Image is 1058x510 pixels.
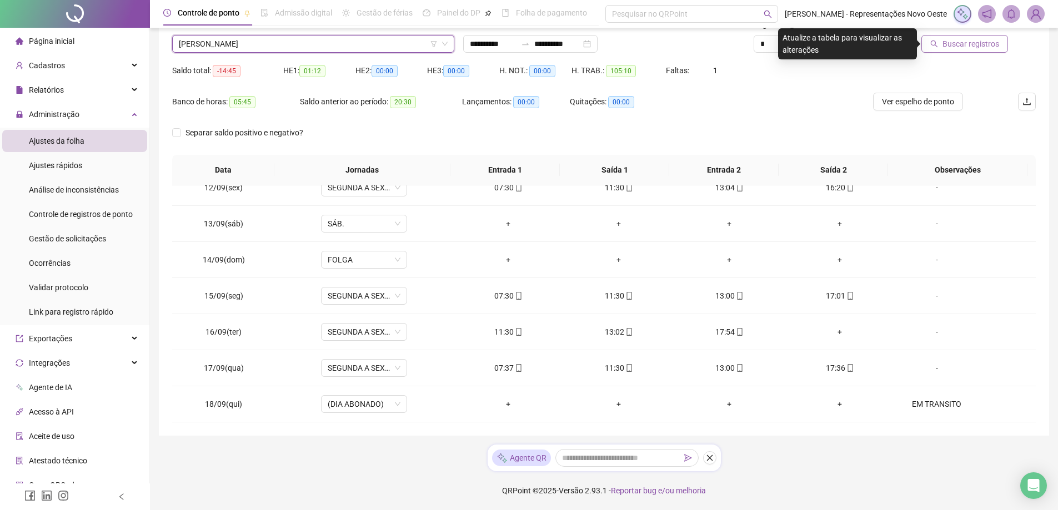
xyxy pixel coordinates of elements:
[921,35,1008,53] button: Buscar registros
[29,407,74,416] span: Acesso à API
[29,307,113,316] span: Link para registro rápido
[559,486,583,495] span: Versão
[204,183,243,192] span: 12/09(sex)
[24,490,36,501] span: facebook
[16,457,23,464] span: solution
[573,181,665,194] div: 11:30
[794,218,886,230] div: +
[16,432,23,440] span: audit
[244,10,250,17] span: pushpin
[521,39,530,48] span: to
[16,110,23,118] span: lock
[29,234,106,243] span: Gestão de solicitações
[430,41,437,47] span: filter
[427,64,499,77] div: HE 3:
[794,290,886,302] div: 17:01
[29,37,74,46] span: Página inicial
[29,185,119,194] span: Análise de inconsistências
[845,292,854,300] span: mobile
[735,292,744,300] span: mobile
[779,155,888,185] th: Saída 2
[260,9,268,17] span: file-done
[904,181,970,194] div: -
[16,62,23,69] span: user-add
[179,36,448,52] span: LUIZ PAULO MOÇAMBIQUE DE OLIVEIRA
[150,471,1058,510] footer: QRPoint © 2025 - 2.93.1 -
[423,9,430,17] span: dashboard
[203,255,245,264] span: 14/09(dom)
[163,9,171,17] span: clock-circle
[16,408,23,416] span: api
[683,362,776,374] div: 13:00
[205,327,242,336] span: 16/09(ter)
[16,37,23,45] span: home
[1022,97,1031,106] span: upload
[29,456,87,465] span: Atestado técnico
[16,335,23,342] span: export
[300,95,462,108] div: Saldo anterior ao período:
[706,454,714,462] span: close
[683,218,776,230] div: +
[16,86,23,94] span: file
[571,64,666,77] div: H. TRAB.:
[462,362,555,374] div: 07:37
[573,398,665,410] div: +
[29,334,72,343] span: Exportações
[1020,472,1047,499] div: Open Intercom Messenger
[573,218,665,230] div: +
[229,96,255,108] span: 05:45
[516,8,587,17] span: Folha de pagamento
[390,96,416,108] span: 20:30
[29,283,88,292] span: Validar protocolo
[29,210,133,219] span: Controle de registros de ponto
[514,364,523,372] span: mobile
[573,290,665,302] div: 11:30
[283,64,355,77] div: HE 1:
[1027,6,1044,22] img: 7715
[514,184,523,191] span: mobile
[29,481,78,489] span: Gerar QRCode
[328,251,400,268] span: FOLGA
[204,219,243,228] span: 13/09(sáb)
[437,8,480,17] span: Painel do DP
[930,40,938,48] span: search
[514,328,523,336] span: mobile
[845,184,854,191] span: mobile
[462,254,555,266] div: +
[624,184,633,191] span: mobile
[462,326,555,338] div: 11:30
[328,360,400,376] span: SEGUNDA A SEXTA
[492,450,551,466] div: Agente QR
[462,290,555,302] div: 07:30
[328,179,400,196] span: SEGUNDA A SEXTA
[845,364,854,372] span: mobile
[29,383,72,392] span: Agente de IA
[684,454,692,462] span: send
[982,9,992,19] span: notification
[58,490,69,501] span: instagram
[778,28,917,59] div: Atualize a tabela para visualizar as alterações
[181,127,308,139] span: Separar saldo positivo e negativo?
[942,38,999,50] span: Buscar registros
[713,66,718,75] span: 1
[514,292,523,300] span: mobile
[794,181,886,194] div: 16:20
[172,155,274,185] th: Data
[529,65,555,77] span: 00:00
[462,218,555,230] div: +
[118,493,126,501] span: left
[502,9,509,17] span: book
[735,364,744,372] span: mobile
[956,8,969,20] img: sparkle-icon.fc2bf0ac1784a2077858766a79e2daf3.svg
[606,65,636,77] span: 105:10
[16,359,23,367] span: sync
[497,452,508,464] img: sparkle-icon.fc2bf0ac1784a2077858766a79e2daf3.svg
[355,64,428,77] div: HE 2:
[357,8,413,17] span: Gestão de férias
[29,110,79,119] span: Administração
[560,155,669,185] th: Saída 1
[328,215,400,232] span: SÁB.
[735,184,744,191] span: mobile
[1006,9,1016,19] span: bell
[172,64,283,77] div: Saldo total:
